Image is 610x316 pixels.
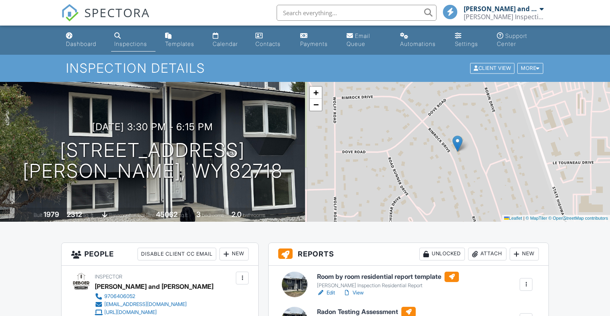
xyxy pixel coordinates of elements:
a: Support Center [494,29,547,52]
span: − [313,99,319,109]
a: Inspections [111,29,155,52]
div: More [517,63,543,74]
div: 2.0 [231,210,241,219]
a: Contacts [252,29,290,52]
a: Client View [469,65,516,71]
div: Automations [400,40,436,47]
div: [PERSON_NAME] and [PERSON_NAME] [464,5,538,13]
span: sq.ft. [179,212,189,218]
h3: People [62,243,259,266]
span: + [313,87,319,97]
span: | [523,216,524,221]
h3: Reports [269,243,548,266]
a: SPECTORA [61,11,150,28]
h6: Room by room residential report template [317,272,459,282]
span: bedrooms [202,212,224,218]
span: SPECTORA [84,4,150,21]
a: Zoom in [310,87,322,99]
div: New [219,248,249,260]
a: Dashboard [63,29,105,52]
div: 2312 [67,210,82,219]
img: Marker [453,135,462,152]
a: © OpenStreetMap contributors [548,216,608,221]
a: View [343,289,364,297]
span: Inspector [95,274,122,280]
div: Dashboard [66,40,96,47]
div: 9706406052 [104,293,135,300]
h1: [STREET_ADDRESS] [PERSON_NAME], WY 82718 [23,140,283,182]
div: 1979 [44,210,59,219]
div: DeBoer Inspection Services, LLC [464,13,544,21]
a: Templates [162,29,203,52]
a: [EMAIL_ADDRESS][DOMAIN_NAME] [95,300,207,308]
a: Room by room residential report template [PERSON_NAME] Inspection Residential Report [317,272,459,289]
a: Edit [317,289,335,297]
div: [PERSON_NAME] Inspection Residential Report [317,282,459,289]
div: Client View [470,63,514,74]
div: Payments [300,40,328,47]
a: Leaflet [504,216,522,221]
div: Disable Client CC Email [138,248,216,260]
div: Calendar [213,40,238,47]
span: basement [109,212,130,218]
div: 3 [196,210,201,219]
span: bathrooms [243,212,265,218]
div: Email Queue [347,32,370,47]
a: Payments [297,29,337,52]
div: Support Center [497,32,527,47]
div: [PERSON_NAME] and [PERSON_NAME] [95,280,213,292]
span: Built [34,212,42,218]
div: [EMAIL_ADDRESS][DOMAIN_NAME] [104,301,187,308]
a: Calendar [209,29,246,52]
div: Contacts [255,40,281,47]
div: Attach [468,248,506,260]
h3: [DATE] 3:30 pm - 6:15 pm [92,121,213,132]
a: 9706406052 [95,292,207,300]
img: The Best Home Inspection Software - Spectora [61,4,79,22]
span: sq. ft. [83,212,94,218]
a: Email Queue [343,29,391,52]
a: Zoom out [310,99,322,111]
a: Settings [452,29,487,52]
div: Templates [165,40,194,47]
a: Automations (Basic) [397,29,445,52]
div: [URL][DOMAIN_NAME] [104,309,157,316]
div: Unlocked [419,248,465,260]
input: Search everything... [277,5,437,21]
span: Lot Size [138,212,155,218]
h1: Inspection Details [66,61,544,75]
a: © MapTiler [526,216,547,221]
div: Settings [455,40,478,47]
div: 45062 [156,210,177,219]
div: Inspections [114,40,147,47]
div: New [510,248,539,260]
